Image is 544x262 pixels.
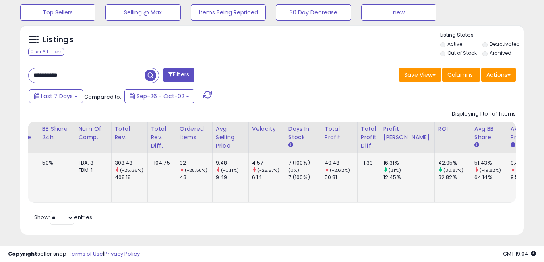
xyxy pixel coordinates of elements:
small: Days In Stock. [288,142,293,149]
div: BB Share 24h. [42,125,72,142]
div: Displaying 1 to 1 of 1 items [452,110,516,118]
div: Clear All Filters [28,48,64,56]
a: Terms of Use [69,250,103,258]
div: -104.75 [151,159,170,167]
small: Avg Win Price. [511,142,515,149]
div: 51.43% [474,159,507,167]
div: 9.49 [216,174,248,181]
div: Total Profit [325,125,354,142]
div: Velocity [252,125,281,133]
span: Last 7 Days [41,92,73,100]
div: 50% [42,159,69,167]
label: Out of Stock [447,50,477,56]
button: new [361,4,436,21]
small: (-25.58%) [185,167,207,173]
div: 9.48 [511,159,543,167]
div: 42.95% [438,159,471,167]
div: 4.57 [252,159,285,167]
button: Sep-26 - Oct-02 [124,89,194,103]
div: Profit [PERSON_NAME] [383,125,431,142]
div: 7 (100%) [288,159,321,167]
button: Save View [399,68,441,82]
div: 64.14% [474,174,507,181]
div: Days In Stock [288,125,318,142]
div: 50.81 [325,174,357,181]
div: ROI [438,125,467,133]
label: Deactivated [490,41,520,47]
small: (-25.66%) [120,167,143,173]
span: Compared to: [84,93,121,101]
label: Active [447,41,462,47]
button: Columns [442,68,480,82]
small: (-0.11%) [221,167,239,173]
div: 9.51 [511,174,543,181]
button: 30 Day Decrease [276,4,351,21]
div: -1.33 [361,159,374,167]
div: FBA: 3 [79,159,105,167]
small: (31%) [389,167,401,173]
button: Top Sellers [20,4,95,21]
span: 2025-10-10 19:04 GMT [503,250,536,258]
div: Total Rev. [115,125,144,142]
div: Avg Selling Price [216,125,245,150]
h5: Listings [43,34,74,45]
div: Avg BB Share [474,125,504,142]
button: Items Being Repriced [191,4,266,21]
span: Show: entries [34,213,92,221]
small: (-2.62%) [330,167,350,173]
button: Selling @ Max [105,4,181,21]
div: seller snap | | [8,250,140,258]
div: FBM: 1 [79,167,105,174]
div: 7 (100%) [288,174,321,181]
button: Last 7 Days [29,89,83,103]
span: Columns [447,71,473,79]
div: Ordered Items [180,125,209,142]
small: Avg BB Share. [474,142,479,149]
div: 32.82% [438,174,471,181]
span: Sep-26 - Oct-02 [137,92,184,100]
small: (-25.57%) [257,167,279,173]
div: 43 [180,174,212,181]
div: 32 [180,159,212,167]
div: 9.48 [216,159,248,167]
div: Total Profit Diff. [361,125,376,150]
p: Listing States: [440,31,524,39]
a: Privacy Policy [104,250,140,258]
small: (0%) [288,167,300,173]
div: 6.14 [252,174,285,181]
strong: Copyright [8,250,37,258]
div: Total Rev. Diff. [151,125,173,150]
div: 408.18 [115,174,147,181]
button: Filters [163,68,194,82]
small: (-19.82%) [480,167,501,173]
div: Avg Win Price [511,125,540,142]
button: Actions [481,68,516,82]
div: 12.45% [383,174,434,181]
small: (30.87%) [443,167,463,173]
div: 49.48 [325,159,357,167]
div: 16.31% [383,159,434,167]
div: 303.43 [115,159,147,167]
div: Num of Comp. [79,125,108,142]
label: Archived [490,50,511,56]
